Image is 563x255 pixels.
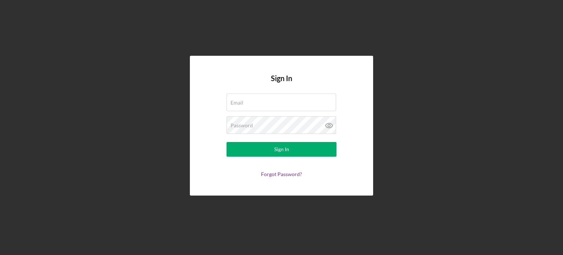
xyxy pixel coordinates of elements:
button: Sign In [227,142,336,157]
a: Forgot Password? [261,171,302,177]
label: Email [231,100,243,106]
div: Sign In [274,142,289,157]
h4: Sign In [271,74,292,94]
label: Password [231,123,253,128]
